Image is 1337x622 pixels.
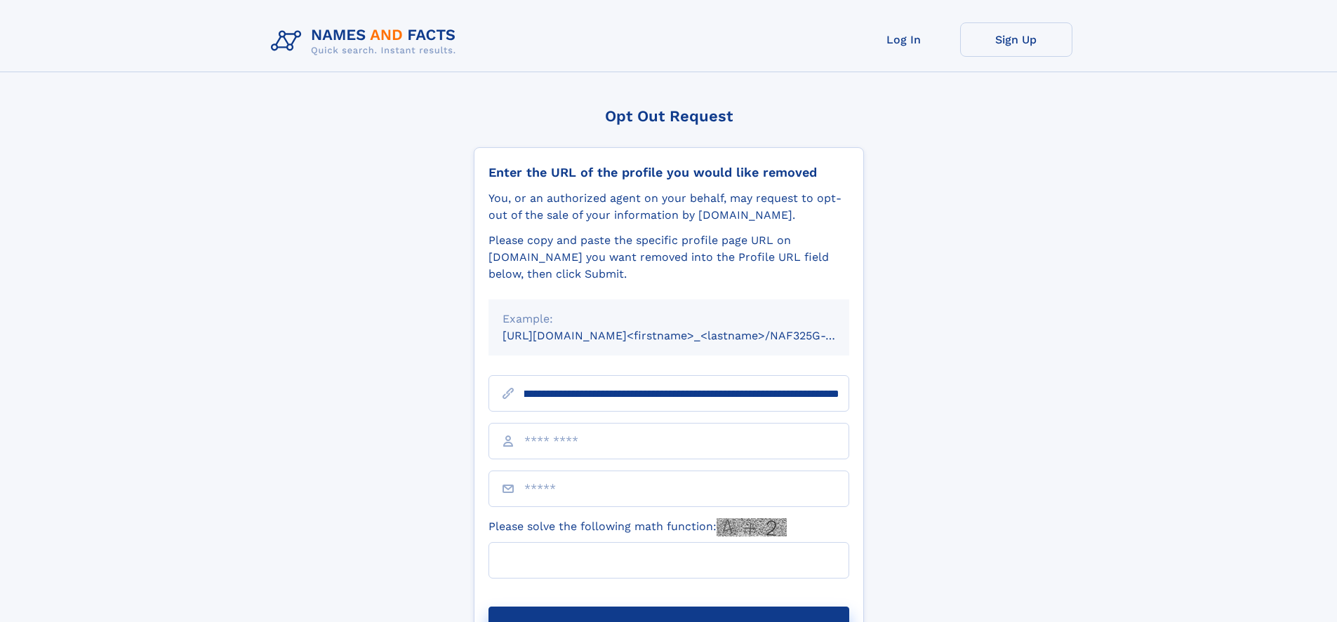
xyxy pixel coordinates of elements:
[960,22,1072,57] a: Sign Up
[503,311,835,327] div: Example:
[503,329,876,342] small: [URL][DOMAIN_NAME]<firstname>_<lastname>/NAF325G-xxxxxxxx
[848,22,960,57] a: Log In
[488,165,849,180] div: Enter the URL of the profile you would like removed
[474,107,864,125] div: Opt Out Request
[265,22,467,60] img: Logo Names and Facts
[488,190,849,224] div: You, or an authorized agent on your behalf, may request to opt-out of the sale of your informatio...
[488,232,849,283] div: Please copy and paste the specific profile page URL on [DOMAIN_NAME] you want removed into the Pr...
[488,518,787,536] label: Please solve the following math function:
